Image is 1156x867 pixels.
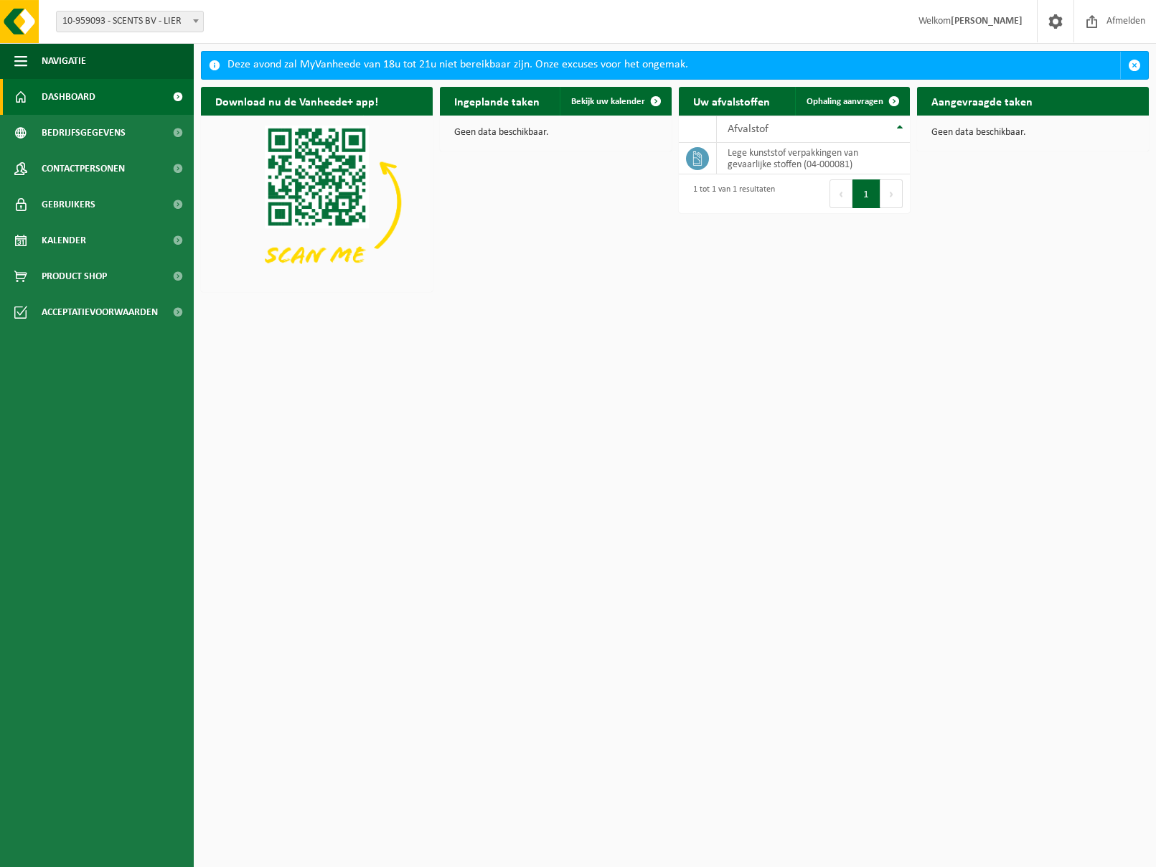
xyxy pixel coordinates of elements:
[717,143,911,174] td: lege kunststof verpakkingen van gevaarlijke stoffen (04-000081)
[42,151,125,187] span: Contactpersonen
[440,87,554,115] h2: Ingeplande taken
[227,52,1120,79] div: Deze avond zal MyVanheede van 18u tot 21u niet bereikbaar zijn. Onze excuses voor het ongemak.
[807,97,883,106] span: Ophaling aanvragen
[931,128,1134,138] p: Geen data beschikbaar.
[917,87,1047,115] h2: Aangevraagde taken
[42,222,86,258] span: Kalender
[42,79,95,115] span: Dashboard
[201,87,393,115] h2: Download nu de Vanheede+ app!
[42,294,158,330] span: Acceptatievoorwaarden
[830,179,852,208] button: Previous
[42,258,107,294] span: Product Shop
[57,11,203,32] span: 10-959093 - SCENTS BV - LIER
[201,116,433,289] img: Download de VHEPlus App
[454,128,657,138] p: Geen data beschikbaar.
[56,11,204,32] span: 10-959093 - SCENTS BV - LIER
[679,87,784,115] h2: Uw afvalstoffen
[686,178,775,210] div: 1 tot 1 van 1 resultaten
[852,179,880,208] button: 1
[951,16,1023,27] strong: [PERSON_NAME]
[42,115,126,151] span: Bedrijfsgegevens
[42,43,86,79] span: Navigatie
[560,87,670,116] a: Bekijk uw kalender
[42,187,95,222] span: Gebruikers
[728,123,769,135] span: Afvalstof
[571,97,645,106] span: Bekijk uw kalender
[795,87,908,116] a: Ophaling aanvragen
[880,179,903,208] button: Next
